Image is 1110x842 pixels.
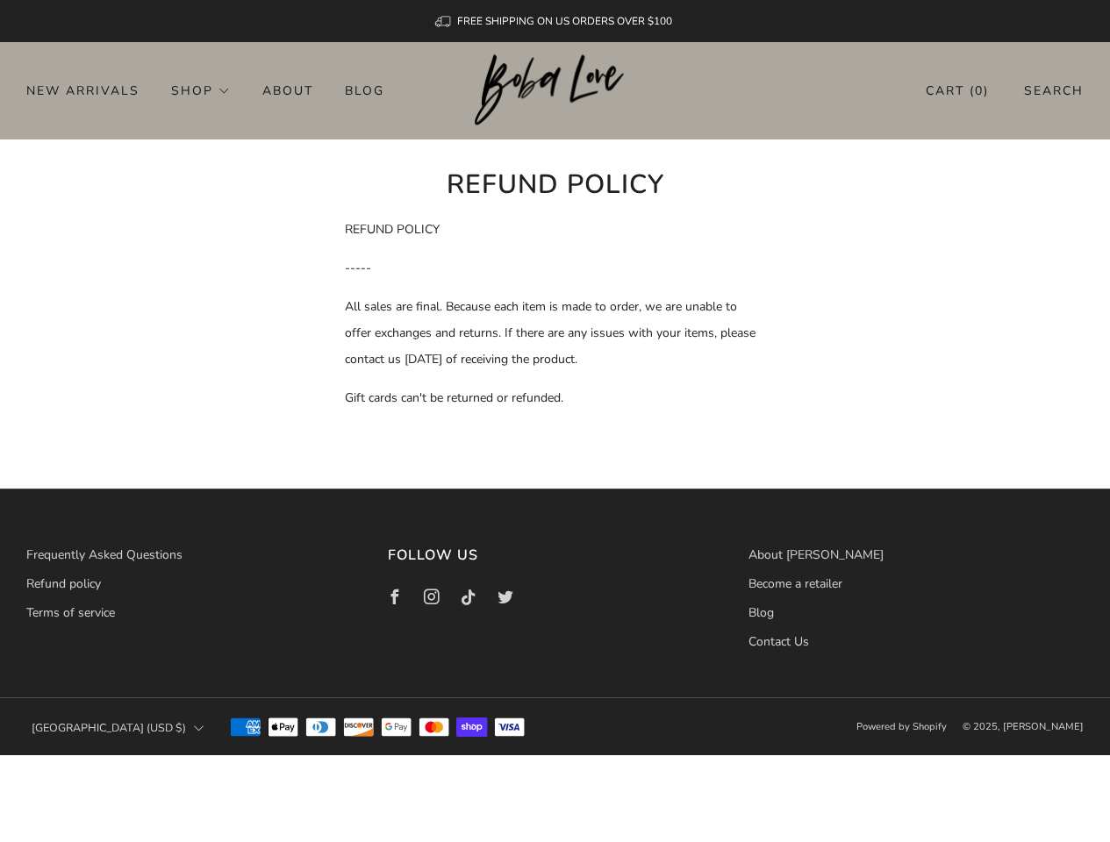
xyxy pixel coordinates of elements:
a: Refund policy [26,575,101,592]
p: All sales are final. Because each item is made to order, we are unable to offer exchanges and ret... [345,294,766,373]
a: Contact Us [748,633,809,650]
h1: Refund policy [345,166,766,204]
h3: Follow us [388,542,723,568]
span: . [345,467,347,483]
a: Blog [345,76,384,104]
a: Frequently Asked Questions [26,546,183,563]
button: [GEOGRAPHIC_DATA] (USD $) [26,709,209,747]
a: Shop [171,76,231,104]
a: New Arrivals [26,76,140,104]
a: Become a retailer [748,575,842,592]
p: Gift cards can't be returned or refunded. [345,385,766,411]
items-count: 0 [975,82,984,99]
p: REFUND POLICY [345,217,766,243]
span: © 2025, [PERSON_NAME] [963,720,1084,733]
a: Boba Love [475,54,635,127]
a: About [PERSON_NAME] [748,546,884,563]
span: FREE SHIPPING ON US ORDERS OVER $100 [457,14,672,28]
a: Search [1024,76,1084,105]
a: Blog [748,604,774,621]
a: Powered by Shopify [856,720,947,733]
a: Cart [926,76,989,105]
img: Boba Love [475,54,635,126]
a: About [262,76,313,104]
p: ----- [345,255,766,282]
a: Terms of service [26,604,115,621]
